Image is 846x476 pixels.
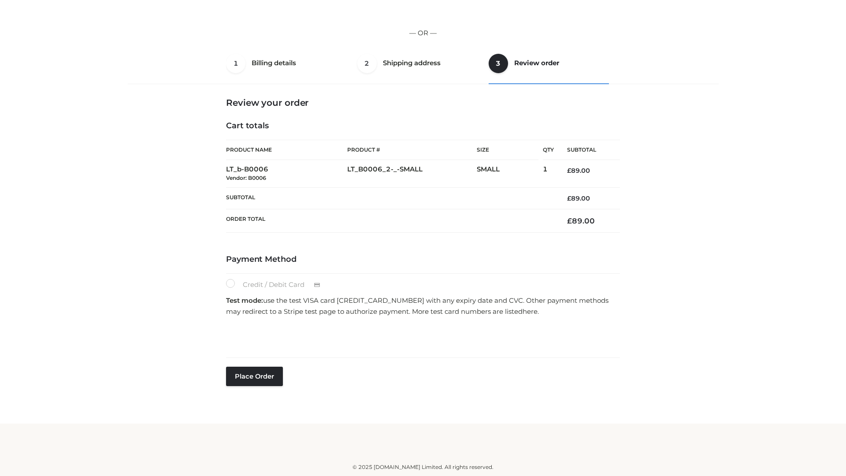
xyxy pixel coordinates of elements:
strong: Test mode: [226,296,263,305]
td: 1 [543,160,554,188]
span: £ [567,194,571,202]
p: — OR — [131,27,715,39]
div: © 2025 [DOMAIN_NAME] Limited. All rights reserved. [131,463,715,472]
bdi: 89.00 [567,194,590,202]
iframe: Secure payment input frame [224,320,618,352]
th: Product Name [226,140,347,160]
span: £ [567,167,571,175]
h4: Cart totals [226,121,620,131]
label: Credit / Debit Card [226,279,330,290]
td: LT_b-B0006 [226,160,347,188]
th: Product # [347,140,477,160]
bdi: 89.00 [567,167,590,175]
p: use the test VISA card [CREDIT_CARD_NUMBER] with any expiry date and CVC. Other payment methods m... [226,295,620,317]
bdi: 89.00 [567,216,595,225]
small: Vendor: B0006 [226,175,266,181]
h3: Review your order [226,97,620,108]
th: Order Total [226,209,554,233]
td: SMALL [477,160,543,188]
th: Qty [543,140,554,160]
th: Subtotal [554,140,620,160]
span: £ [567,216,572,225]
a: here [523,307,538,316]
button: Place order [226,367,283,386]
th: Subtotal [226,187,554,209]
img: Credit / Debit Card [309,280,325,290]
td: LT_B0006_2-_-SMALL [347,160,477,188]
th: Size [477,140,538,160]
h4: Payment Method [226,255,620,264]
